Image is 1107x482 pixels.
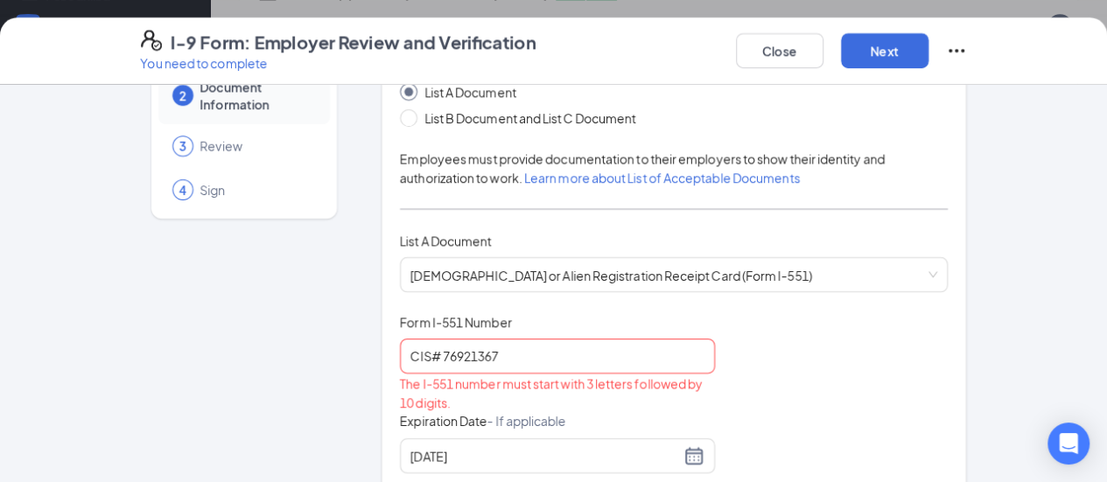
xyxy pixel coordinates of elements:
[200,137,312,155] span: Review
[410,446,680,465] input: 04/09/2035
[179,137,186,155] span: 3
[179,181,186,199] span: 4
[410,258,938,291] span: [DEMOGRAPHIC_DATA] or Alien Registration Receipt Card (Form I-551)
[417,108,643,128] span: List B Document and List C Document
[141,30,162,51] svg: FormI9EVerifyIcon
[841,33,928,68] button: Next
[487,413,566,429] span: - If applicable
[400,412,566,430] span: Expiration Date
[200,78,312,113] span: Document Information
[400,150,885,185] span: Employees must provide documentation to their employers to show their identity and authorization ...
[400,339,715,374] input: Enter Form I-551 number
[171,30,536,54] h4: I-9 Form: Employer Review and Verification
[179,87,186,104] span: 2
[200,181,312,199] span: Sign
[400,374,715,412] div: The I-551 number must start with 3 letters followed by 10 digits.
[1047,423,1089,465] div: Open Intercom Messenger
[736,33,823,68] button: Close
[400,313,512,331] span: Form I-551 Number
[417,82,523,101] span: List A Document
[946,40,967,61] svg: Ellipses
[524,170,800,185] a: Learn more about List of Acceptable Documents
[141,54,536,72] p: You need to complete
[400,233,492,248] span: List A Document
